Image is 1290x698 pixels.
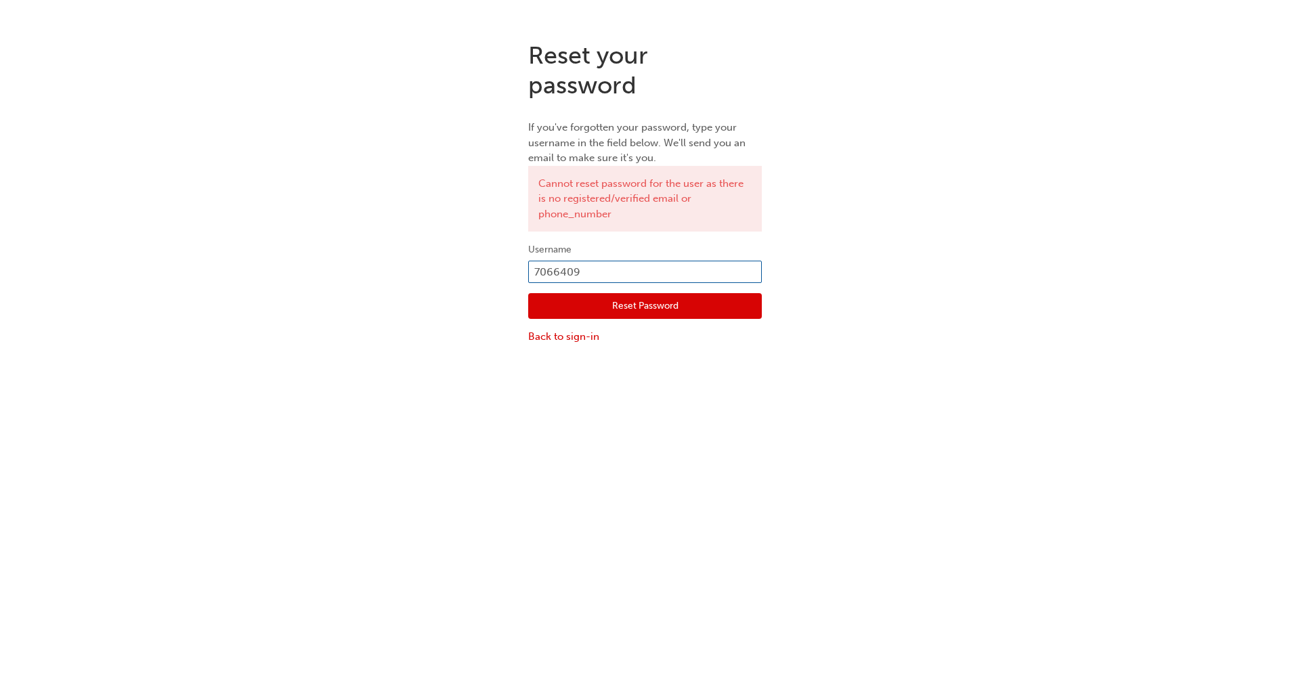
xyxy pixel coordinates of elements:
a: Back to sign-in [528,329,762,345]
label: Username [528,242,762,258]
button: Reset Password [528,293,762,319]
p: If you've forgotten your password, type your username in the field below. We'll send you an email... [528,120,762,166]
div: Cannot reset password for the user as there is no registered/verified email or phone_number [528,166,762,232]
h1: Reset your password [528,41,762,100]
input: Username [528,261,762,284]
